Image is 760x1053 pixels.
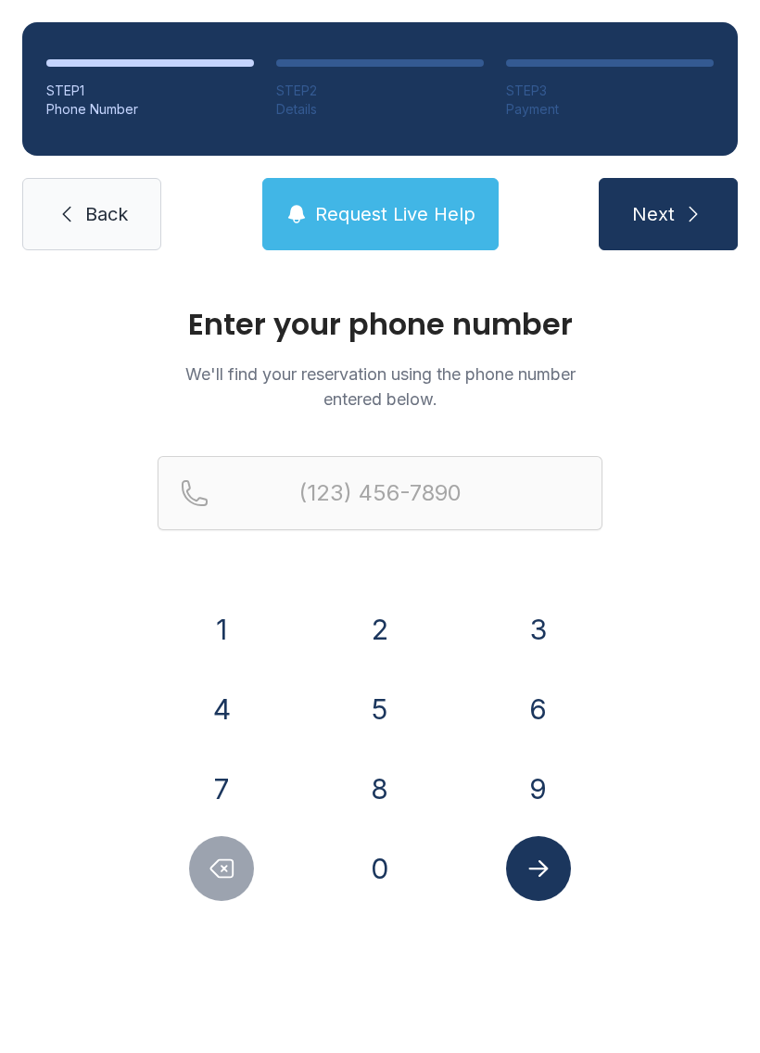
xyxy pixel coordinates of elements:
[506,677,571,742] button: 6
[348,677,412,742] button: 5
[315,201,475,227] span: Request Live Help
[189,836,254,901] button: Delete number
[348,756,412,821] button: 8
[506,82,714,100] div: STEP 3
[158,310,602,339] h1: Enter your phone number
[276,82,484,100] div: STEP 2
[189,597,254,662] button: 1
[189,677,254,742] button: 4
[276,100,484,119] div: Details
[158,362,602,412] p: We'll find your reservation using the phone number entered below.
[46,100,254,119] div: Phone Number
[506,100,714,119] div: Payment
[506,836,571,901] button: Submit lookup form
[632,201,675,227] span: Next
[348,836,412,901] button: 0
[506,756,571,821] button: 9
[46,82,254,100] div: STEP 1
[348,597,412,662] button: 2
[506,597,571,662] button: 3
[158,456,602,530] input: Reservation phone number
[189,756,254,821] button: 7
[85,201,128,227] span: Back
